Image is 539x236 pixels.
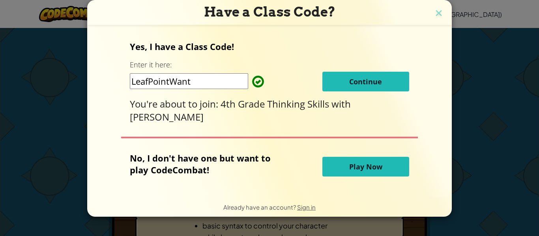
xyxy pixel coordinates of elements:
label: Enter it here: [130,60,172,70]
p: No, I don't have one but want to play CodeCombat! [130,152,283,176]
span: Play Now [349,162,382,171]
p: Yes, I have a Class Code! [130,41,409,52]
img: close icon [434,8,444,20]
span: Continue [349,77,382,86]
span: Already have an account? [223,203,297,211]
button: Play Now [322,157,409,177]
span: You're about to join: [130,97,221,110]
button: Continue [322,72,409,91]
span: 4th Grade Thinking Skills [221,97,331,110]
a: Sign in [297,203,316,211]
span: with [331,97,351,110]
span: Have a Class Code? [204,4,335,20]
span: [PERSON_NAME] [130,110,204,123]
